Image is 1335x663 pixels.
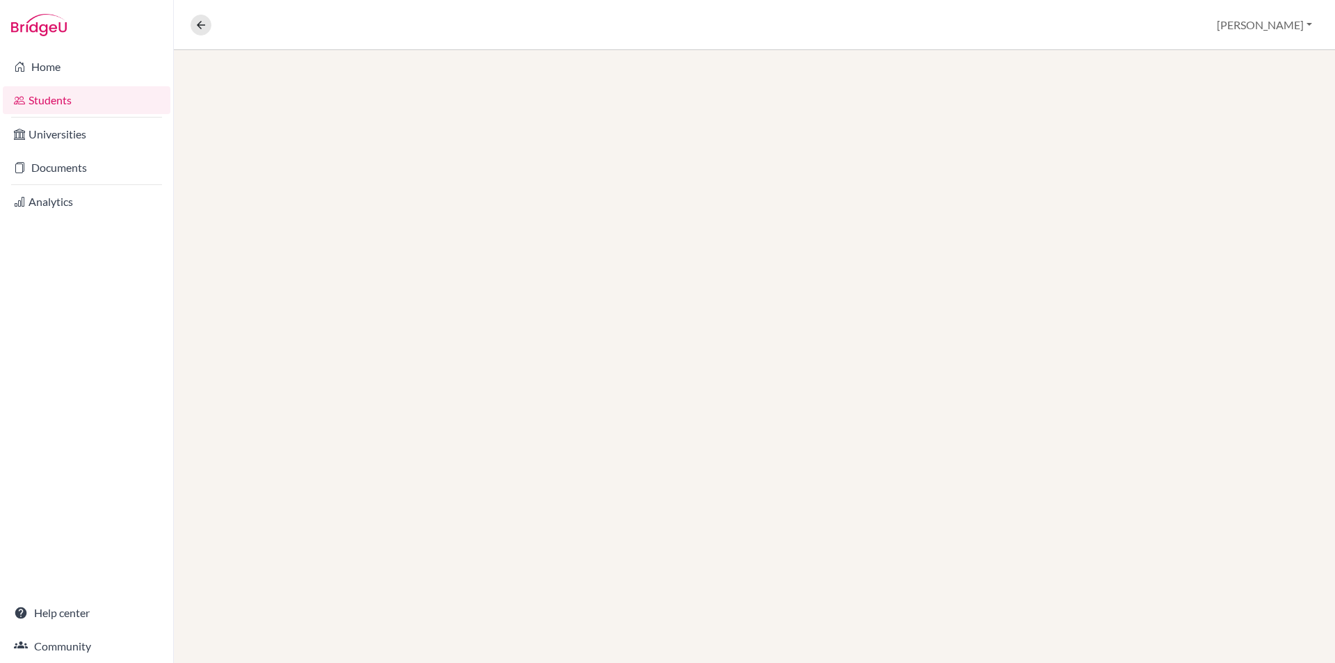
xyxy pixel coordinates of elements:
[11,14,67,36] img: Bridge-U
[3,599,170,627] a: Help center
[3,53,170,81] a: Home
[3,154,170,182] a: Documents
[3,188,170,216] a: Analytics
[3,120,170,148] a: Universities
[3,86,170,114] a: Students
[1211,12,1318,38] button: [PERSON_NAME]
[3,632,170,660] a: Community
